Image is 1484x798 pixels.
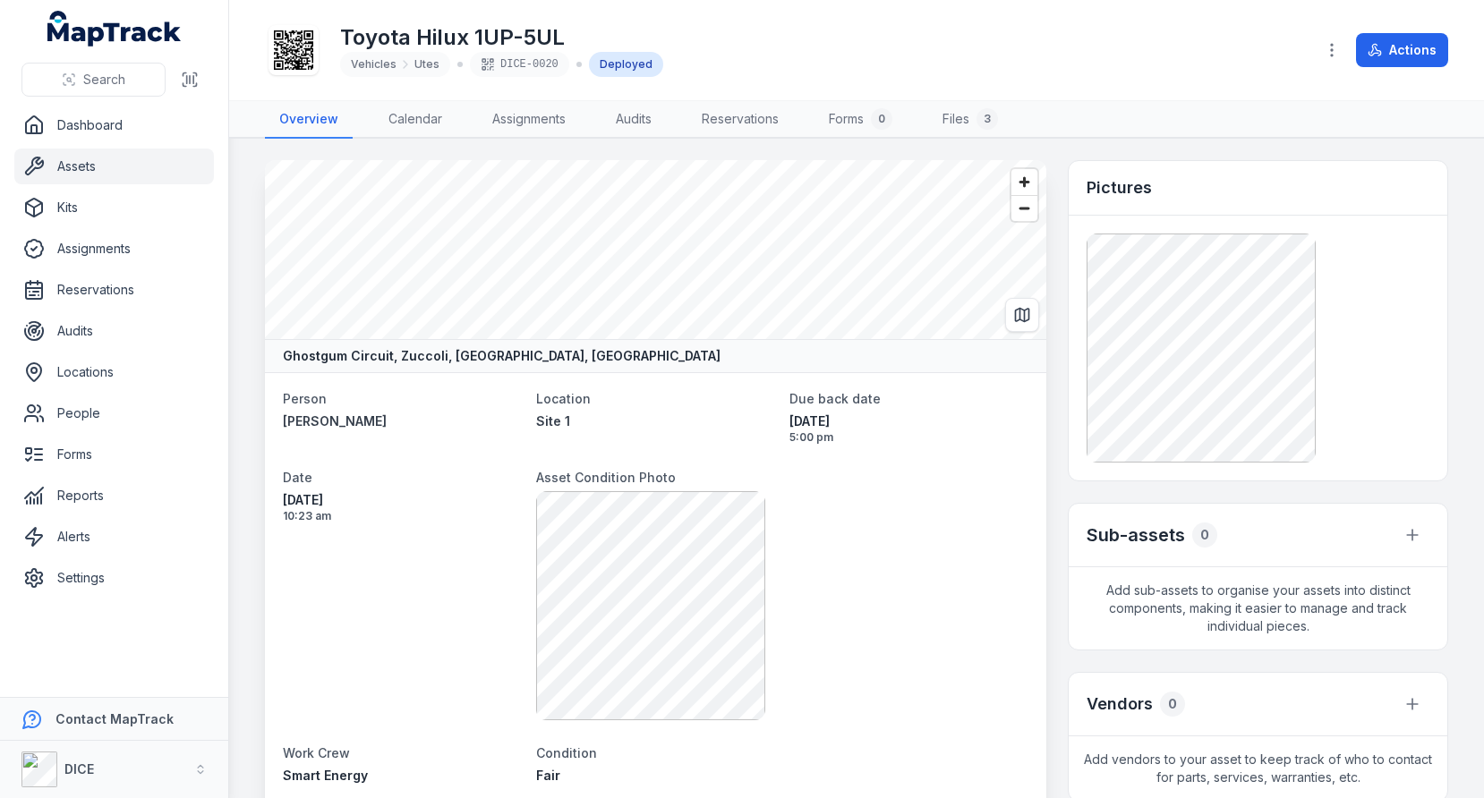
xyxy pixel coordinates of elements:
[14,437,214,472] a: Forms
[536,412,775,430] a: Site 1
[814,101,907,139] a: Forms0
[1192,522,1217,548] div: 0
[374,101,456,139] a: Calendar
[283,470,312,485] span: Date
[14,272,214,308] a: Reservations
[55,711,174,726] strong: Contact MapTrack
[351,57,397,72] span: Vehicles
[536,745,597,760] span: Condition
[536,470,676,485] span: Asset Condition Photo
[687,101,793,139] a: Reservations
[789,412,1028,445] time: 26/09/2025, 5:00:00 pm
[21,63,166,97] button: Search
[1087,522,1185,548] h2: Sub-assets
[265,160,1046,339] canvas: Map
[283,391,327,406] span: Person
[14,395,214,431] a: People
[1087,692,1153,717] h3: Vendors
[414,57,439,72] span: Utes
[1069,567,1447,649] span: Add sub-assets to organise your assets into distinct components, making it easier to manage and t...
[1160,692,1185,717] div: 0
[283,347,721,365] strong: Ghostgum Circuit, Zuccoli, [GEOGRAPHIC_DATA], [GEOGRAPHIC_DATA]
[589,52,663,77] div: Deployed
[789,430,1028,445] span: 5:00 pm
[283,412,522,430] a: [PERSON_NAME]
[14,190,214,225] a: Kits
[928,101,1012,139] a: Files3
[601,101,666,139] a: Audits
[536,768,560,783] span: Fair
[265,101,353,139] a: Overview
[1356,33,1448,67] button: Actions
[789,391,881,406] span: Due back date
[536,413,570,429] span: Site 1
[536,391,591,406] span: Location
[283,768,368,783] span: Smart Energy
[1011,195,1037,221] button: Zoom out
[14,519,214,555] a: Alerts
[340,23,663,52] h1: Toyota Hilux 1UP-5UL
[283,745,350,760] span: Work Crew
[14,313,214,349] a: Audits
[283,491,522,509] span: [DATE]
[14,560,214,596] a: Settings
[83,71,125,89] span: Search
[14,149,214,184] a: Assets
[14,231,214,267] a: Assignments
[789,412,1028,430] span: [DATE]
[283,491,522,523] time: 09/09/2025, 10:23:06 am
[478,101,580,139] a: Assignments
[470,52,569,77] div: DICE-0020
[871,108,892,130] div: 0
[14,107,214,143] a: Dashboard
[47,11,182,47] a: MapTrack
[64,761,94,777] strong: DICE
[283,509,522,523] span: 10:23 am
[1005,298,1039,332] button: Switch to Map View
[1011,169,1037,195] button: Zoom in
[14,478,214,514] a: Reports
[14,354,214,390] a: Locations
[1087,175,1152,200] h3: Pictures
[977,108,998,130] div: 3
